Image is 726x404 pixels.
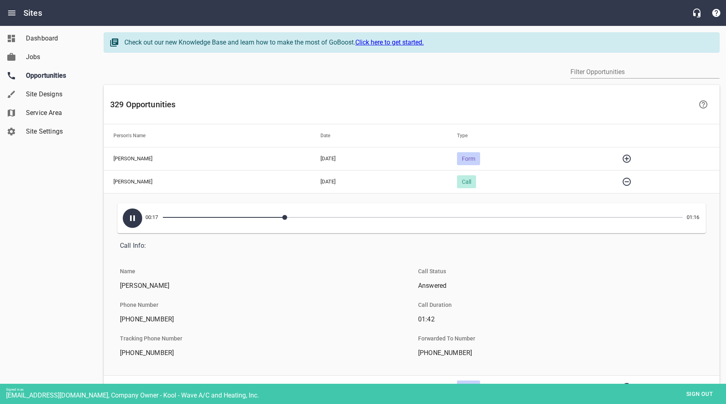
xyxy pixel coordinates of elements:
th: Person's Name [104,124,311,147]
h6: 329 Opportunities [110,98,692,111]
div: Call [457,175,476,188]
span: [PHONE_NUMBER] [418,348,697,358]
li: Name [113,262,142,281]
button: Live Chat [687,3,707,23]
span: [PERSON_NAME] [120,281,399,291]
span: 00:17 [145,205,162,231]
li: Tracking Phone Number [113,329,189,348]
span: [PHONE_NUMBER] [120,348,399,358]
th: Date [311,124,447,147]
button: Support Portal [707,3,726,23]
th: Type [447,124,607,147]
span: Call Info: [120,241,697,251]
span: Site Designs [26,89,88,99]
span: Opportunities [26,71,88,81]
span: Call [457,179,476,185]
a: Click here to get started. [355,38,424,46]
input: Filter by author or content. [570,66,720,79]
span: [PHONE_NUMBER] [120,315,399,324]
td: [PERSON_NAME] [104,170,311,193]
div: Check out our new Knowledge Base and learn how to make the most of GoBoost. [124,38,711,47]
li: Phone Number [113,295,165,315]
button: Sign out [679,387,720,402]
span: Site Settings [26,127,88,136]
li: Call Status [412,262,453,281]
span: Jobs [26,52,88,62]
td: [DATE] [311,170,447,193]
a: Learn more about your Opportunities [694,95,713,114]
li: Call Duration [412,295,458,315]
span: Sign out [683,389,717,399]
div: Form [457,152,480,165]
span: 01:16 [687,205,704,230]
div: [EMAIL_ADDRESS][DOMAIN_NAME], Company Owner - Kool - Wave A/C and Heating, Inc. [6,391,726,399]
div: Signed in as [6,388,726,391]
span: Form [457,155,480,162]
td: Ashdon [104,375,311,398]
span: Dashboard [26,34,88,43]
h6: Sites [23,6,42,19]
td: [DATE] [311,375,447,398]
td: [PERSON_NAME] [104,147,311,170]
button: Open drawer [2,3,21,23]
span: 01:42 [418,315,697,324]
span: Service Area [26,108,88,118]
div: Form [457,381,480,393]
td: [DATE] [311,147,447,170]
li: Forwarded To Number [412,329,482,348]
span: Answered [418,281,697,291]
